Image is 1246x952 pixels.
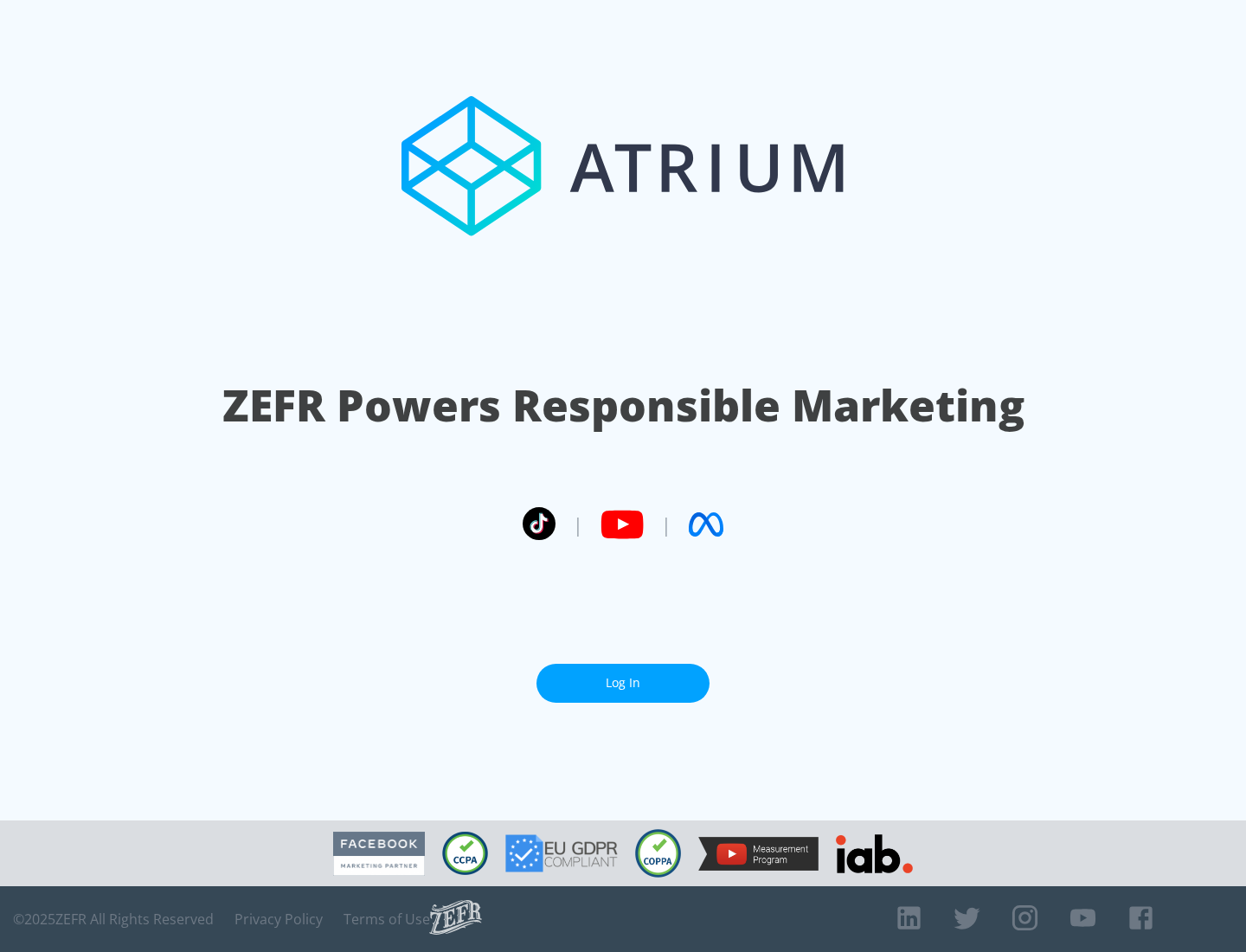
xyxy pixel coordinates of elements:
a: Log In [536,664,710,703]
img: COPPA Compliant [635,829,681,878]
span: | [661,511,671,537]
img: IAB [836,834,913,873]
h1: ZEFR Powers Responsible Marketing [222,376,1024,435]
span: © 2025 ZEFR All Rights Reserved [13,910,214,928]
a: Terms of Use [344,910,430,928]
img: Facebook Marketing Partner [333,832,425,876]
img: YouTube Measurement Program [698,837,819,871]
img: CCPA Compliant [442,832,488,875]
span: | [573,511,583,537]
a: Privacy Policy [234,910,323,928]
img: GDPR Compliant [505,834,618,872]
